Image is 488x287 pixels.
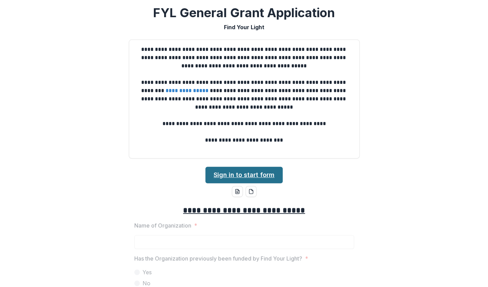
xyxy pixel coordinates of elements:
[205,167,283,183] a: Sign in to start form
[232,186,243,197] button: word-download
[224,23,264,31] p: Find Your Light
[246,186,257,197] button: pdf-download
[134,254,302,263] p: Has the Organization previously been funded by Find Your Light?
[134,221,191,230] p: Name of Organization
[153,5,335,20] h2: FYL General Grant Application
[143,268,152,276] span: Yes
